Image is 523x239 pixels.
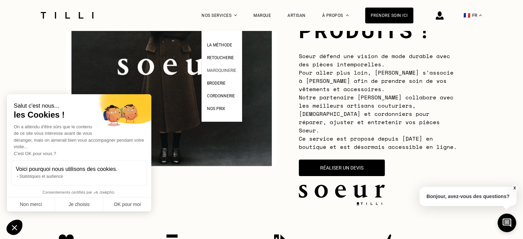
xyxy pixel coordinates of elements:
[207,43,232,47] span: La Méthode
[38,12,96,19] img: Logo du service de couturière Tilli
[207,55,234,60] span: Retoucherie
[354,202,385,205] img: logo Tilli
[299,160,385,176] button: Réaliser un devis
[207,81,226,86] span: Broderie
[436,11,444,20] img: icône connexion
[207,66,236,73] a: Maroquinerie
[346,14,349,16] img: Menu déroulant à propos
[207,79,226,86] a: Broderie
[253,13,271,18] a: Marque
[207,94,235,98] span: Cordonnerie
[299,52,457,151] span: Soeur défend une vision de mode durable avec des pièces intemporelles. Pour aller plus loin, [PER...
[234,14,237,16] img: Menu déroulant
[479,14,482,16] img: menu déroulant
[420,187,516,206] p: Bonjour, avez-vous des questions?
[207,104,225,111] a: Nos prix
[287,13,306,18] a: Artisan
[511,184,518,192] button: X
[299,185,385,198] img: soeur.logo.png
[207,68,236,73] span: Maroquinerie
[464,12,470,19] span: 🇫🇷
[207,53,234,61] a: Retoucherie
[365,8,413,23] a: Prendre soin ici
[207,41,232,48] a: La Méthode
[207,106,225,111] span: Nos prix
[207,91,235,99] a: Cordonnerie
